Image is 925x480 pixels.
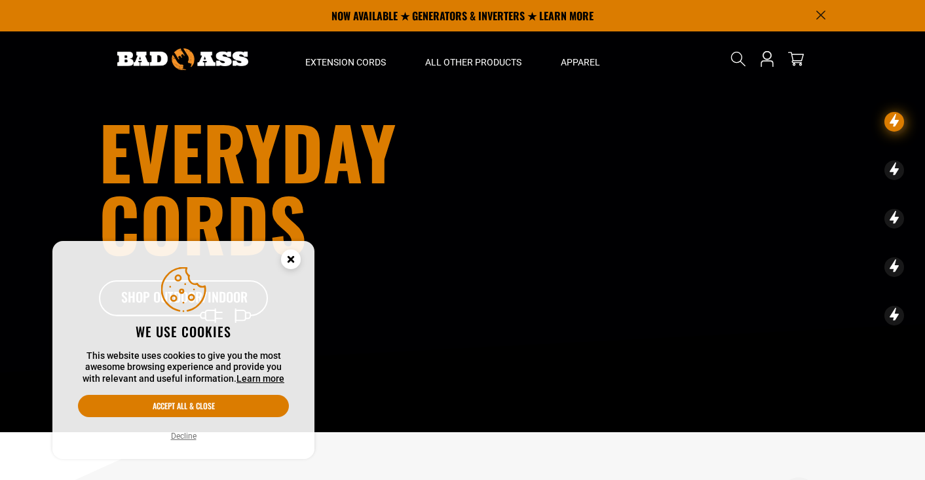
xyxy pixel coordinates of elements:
[305,56,386,68] span: Extension Cords
[286,31,406,86] summary: Extension Cords
[236,373,284,384] a: Learn more
[99,115,535,259] h1: Everyday cords
[117,48,248,70] img: Bad Ass Extension Cords
[406,31,541,86] summary: All Other Products
[78,323,289,340] h2: We use cookies
[78,395,289,417] button: Accept all & close
[728,48,749,69] summary: Search
[52,241,314,460] aside: Cookie Consent
[561,56,600,68] span: Apparel
[167,430,200,443] button: Decline
[541,31,620,86] summary: Apparel
[78,350,289,385] p: This website uses cookies to give you the most awesome browsing experience and provide you with r...
[425,56,521,68] span: All Other Products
